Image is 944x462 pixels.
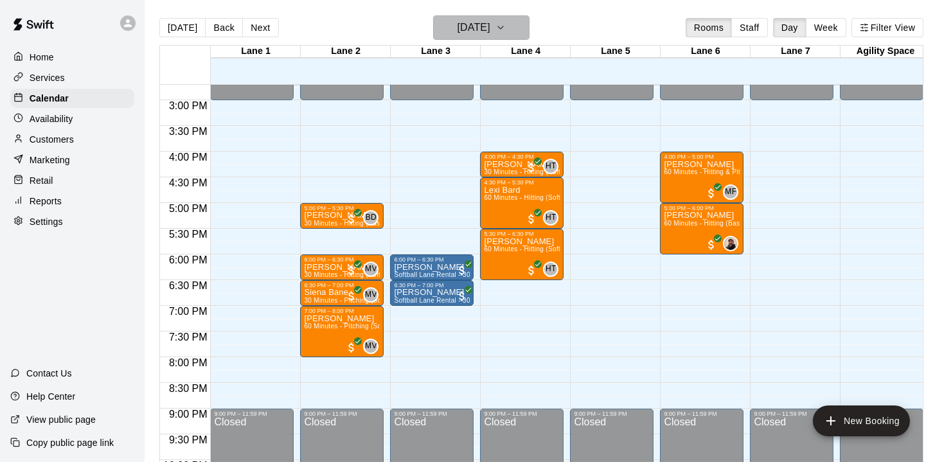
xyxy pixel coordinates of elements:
[30,112,73,125] p: Availability
[705,187,718,200] span: All customers have paid
[345,264,358,277] span: All customers have paid
[10,212,134,231] a: Settings
[731,18,768,37] button: Staff
[480,229,564,280] div: 5:30 PM – 6:30 PM: Mia Maldonado
[304,220,396,227] span: 30 Minutes - Hitting (Baseball)
[363,287,378,303] div: Maia Valenti
[394,256,470,263] div: 6:00 PM – 6:30 PM
[10,130,134,149] a: Customers
[363,262,378,277] div: Maia Valenti
[851,18,923,37] button: Filter View
[456,264,468,277] span: All customers have paid
[664,168,790,175] span: 60 Minutes - Hitting & Pitching (Baseball)
[480,152,564,177] div: 4:00 PM – 4:30 PM: Savannah Clark
[686,18,732,37] button: Rooms
[664,411,740,417] div: 9:00 PM – 11:59 PM
[26,413,96,426] p: View public page
[366,211,377,224] span: BD
[166,152,211,163] span: 4:00 PM
[841,46,931,58] div: Agility Space
[754,411,830,417] div: 9:00 PM – 11:59 PM
[368,339,378,354] span: Maia Valenti
[368,210,378,226] span: Bryce Dahnert
[480,177,564,229] div: 4:30 PM – 5:30 PM: 60 Minutes - Hitting (Softball)
[304,256,380,263] div: 6:00 PM – 6:30 PM
[484,179,560,186] div: 4:30 PM – 5:30 PM
[304,308,380,314] div: 7:00 PM – 8:00 PM
[368,287,378,303] span: Maia Valenti
[166,177,211,188] span: 4:30 PM
[751,46,841,58] div: Lane 7
[548,159,558,174] span: Hannah Thomas
[166,280,211,291] span: 6:30 PM
[543,159,558,174] div: Hannah Thomas
[723,236,738,251] div: Will Smith
[30,133,74,146] p: Customers
[543,262,558,277] div: Hannah Thomas
[30,195,62,208] p: Reports
[433,15,530,40] button: [DATE]
[300,306,384,357] div: 7:00 PM – 8:00 PM: Karina Shenier
[546,160,557,173] span: HT
[806,18,846,37] button: Week
[214,411,290,417] div: 9:00 PM – 11:59 PM
[484,154,560,160] div: 4:00 PM – 4:30 PM
[546,211,557,224] span: HT
[30,71,65,84] p: Services
[394,271,496,278] span: Softball Lane Rental - 30 Minutes
[10,109,134,129] a: Availability
[391,46,481,58] div: Lane 3
[664,154,740,160] div: 4:00 PM – 5:00 PM
[481,46,571,58] div: Lane 4
[10,48,134,67] a: Home
[484,168,573,175] span: 30 Minutes - Hitting (Softball)
[300,254,384,280] div: 6:00 PM – 6:30 PM: Ava Venafro
[304,323,398,330] span: 60 Minutes - Pitching (Softball)
[525,161,538,174] span: All customers have paid
[10,191,134,211] div: Reports
[26,390,75,403] p: Help Center
[664,220,756,227] span: 60 Minutes - Hitting (Baseball)
[301,46,391,58] div: Lane 2
[458,19,490,37] h6: [DATE]
[571,46,661,58] div: Lane 5
[728,184,738,200] span: Matt Field
[30,51,54,64] p: Home
[345,290,358,303] span: All customers have paid
[484,231,560,237] div: 5:30 PM – 6:30 PM
[10,150,134,170] div: Marketing
[242,18,278,37] button: Next
[345,341,358,354] span: All customers have paid
[363,339,378,354] div: Maia Valenti
[166,434,211,445] span: 9:30 PM
[304,205,380,211] div: 5:00 PM – 5:30 PM
[548,210,558,226] span: Hannah Thomas
[728,236,738,251] span: Will Smith
[484,194,573,201] span: 60 Minutes - Hitting (Softball)
[543,210,558,226] div: Hannah Thomas
[394,282,470,289] div: 6:30 PM – 7:00 PM
[345,213,358,226] span: All customers have paid
[394,297,496,304] span: Softball Lane Rental - 30 Minutes
[30,174,53,187] p: Retail
[546,263,557,276] span: HT
[166,203,211,214] span: 5:00 PM
[723,184,738,200] div: Matt Field
[664,205,740,211] div: 5:00 PM – 6:00 PM
[363,210,378,226] div: Bryce Dahnert
[574,411,650,417] div: 9:00 PM – 11:59 PM
[304,271,393,278] span: 30 Minutes - Hitting (Softball)
[300,203,384,229] div: 5:00 PM – 5:30 PM: Grayson Smith
[304,411,380,417] div: 9:00 PM – 11:59 PM
[368,262,378,277] span: Maia Valenti
[525,264,538,277] span: All customers have paid
[30,92,69,105] p: Calendar
[304,282,380,289] div: 6:30 PM – 7:00 PM
[660,203,744,254] div: 5:00 PM – 6:00 PM: Braden Maldonado
[26,436,114,449] p: Copy public page link
[166,306,211,317] span: 7:00 PM
[725,186,736,199] span: MF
